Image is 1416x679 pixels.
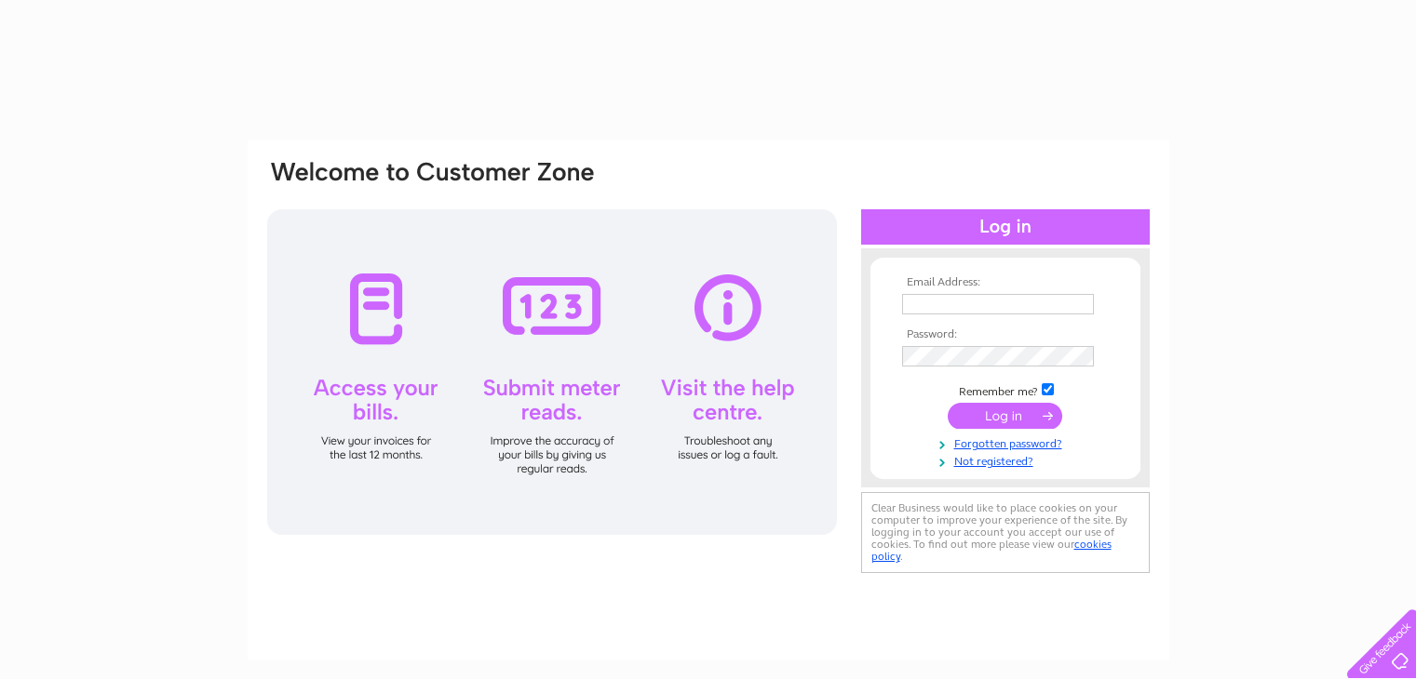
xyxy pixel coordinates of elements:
th: Password: [897,328,1113,341]
a: Not registered? [902,451,1113,469]
a: Forgotten password? [902,433,1113,451]
div: Clear Business would like to place cookies on your computer to improve your experience of the sit... [861,492,1150,573]
a: cookies policy [871,538,1112,563]
th: Email Address: [897,276,1113,289]
input: Submit [948,403,1062,429]
td: Remember me? [897,380,1113,399]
